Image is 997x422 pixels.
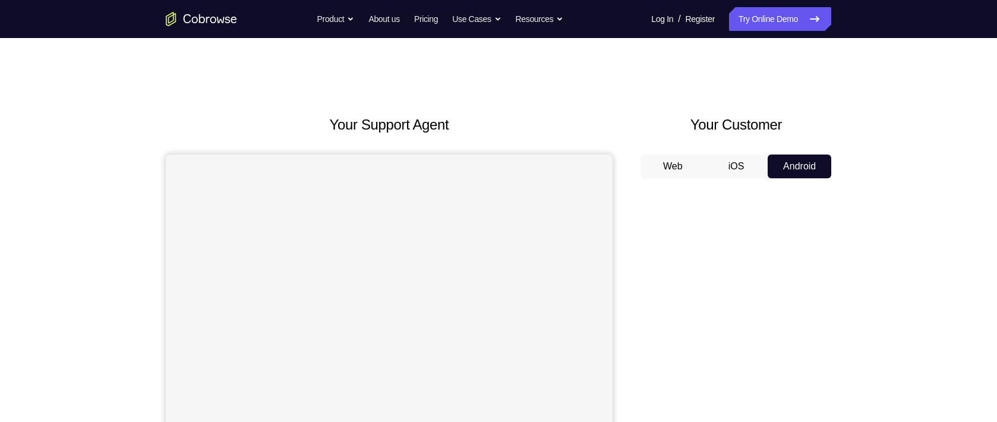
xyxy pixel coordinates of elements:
button: Web [641,155,705,178]
a: Log In [651,7,673,31]
button: Resources [516,7,564,31]
button: Use Cases [452,7,501,31]
button: Android [768,155,831,178]
h2: Your Support Agent [166,114,613,136]
button: Product [317,7,355,31]
span: / [678,12,680,26]
h2: Your Customer [641,114,831,136]
a: About us [368,7,399,31]
a: Register [686,7,715,31]
a: Try Online Demo [729,7,831,31]
a: Pricing [414,7,438,31]
a: Go to the home page [166,12,237,26]
button: iOS [705,155,768,178]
